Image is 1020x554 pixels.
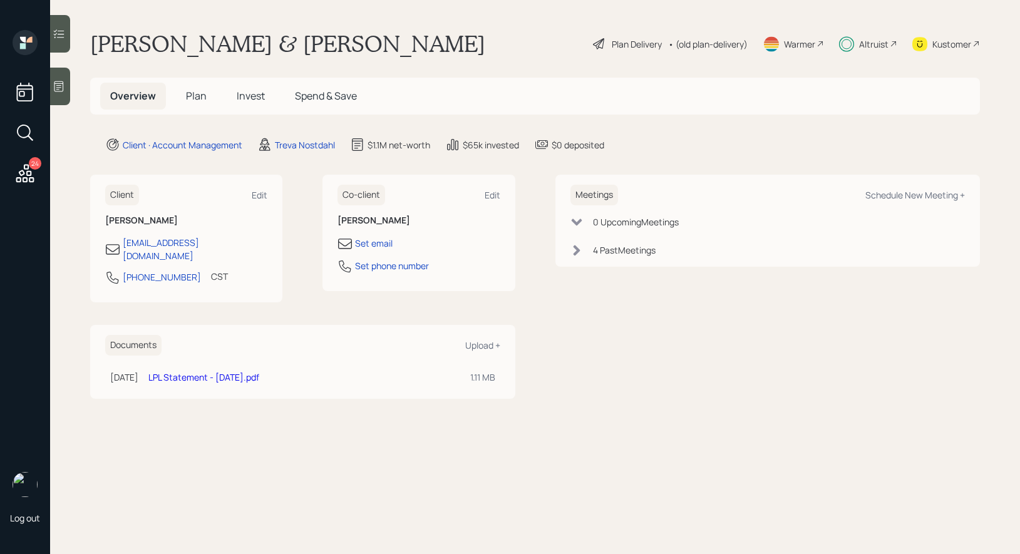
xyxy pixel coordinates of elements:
[123,138,242,151] div: Client · Account Management
[110,371,138,384] div: [DATE]
[612,38,662,51] div: Plan Delivery
[865,189,965,201] div: Schedule New Meeting +
[10,512,40,524] div: Log out
[13,472,38,497] img: treva-nostdahl-headshot.png
[148,371,259,383] a: LPL Statement - [DATE].pdf
[465,339,500,351] div: Upload +
[186,89,207,103] span: Plan
[593,244,656,257] div: 4 Past Meeting s
[355,259,429,272] div: Set phone number
[368,138,430,151] div: $1.1M net-worth
[570,185,618,205] h6: Meetings
[337,215,500,226] h6: [PERSON_NAME]
[123,236,267,262] div: [EMAIL_ADDRESS][DOMAIN_NAME]
[485,189,500,201] div: Edit
[355,237,393,250] div: Set email
[784,38,815,51] div: Warmer
[463,138,519,151] div: $65k invested
[211,270,228,283] div: CST
[110,89,156,103] span: Overview
[552,138,604,151] div: $0 deposited
[275,138,335,151] div: Treva Nostdahl
[29,157,41,170] div: 24
[252,189,267,201] div: Edit
[105,185,139,205] h6: Client
[668,38,748,51] div: • (old plan-delivery)
[237,89,265,103] span: Invest
[105,335,162,356] h6: Documents
[932,38,971,51] div: Kustomer
[105,215,267,226] h6: [PERSON_NAME]
[123,270,201,284] div: [PHONE_NUMBER]
[337,185,385,205] h6: Co-client
[295,89,357,103] span: Spend & Save
[470,371,495,384] div: 1.11 MB
[859,38,889,51] div: Altruist
[90,30,485,58] h1: [PERSON_NAME] & [PERSON_NAME]
[593,215,679,228] div: 0 Upcoming Meeting s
